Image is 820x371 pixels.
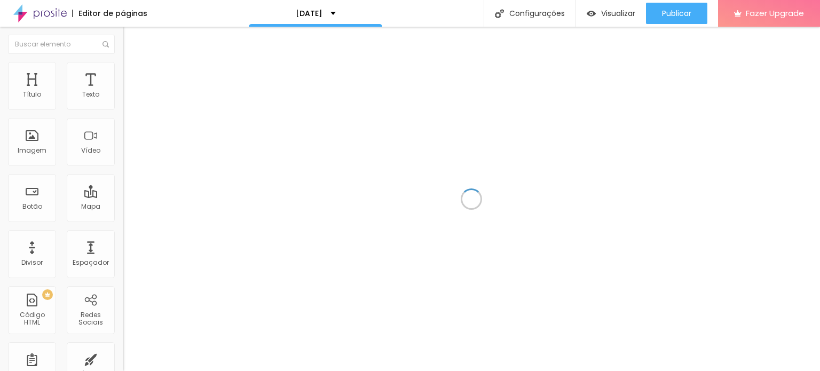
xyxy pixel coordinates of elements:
span: Fazer Upgrade [746,9,804,18]
div: Imagem [18,147,46,154]
div: Texto [82,91,99,98]
div: Vídeo [81,147,100,154]
div: Espaçador [73,259,109,266]
span: Publicar [662,9,691,18]
div: Título [23,91,41,98]
div: Botão [22,203,42,210]
div: Divisor [21,259,43,266]
span: Visualizar [601,9,635,18]
button: Visualizar [576,3,646,24]
img: Icone [495,9,504,18]
div: Redes Sociais [69,311,112,327]
div: Mapa [81,203,100,210]
img: Icone [102,41,109,48]
p: [DATE] [296,10,322,17]
button: Publicar [646,3,707,24]
div: Editor de páginas [72,10,147,17]
img: view-1.svg [587,9,596,18]
input: Buscar elemento [8,35,115,54]
div: Código HTML [11,311,53,327]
